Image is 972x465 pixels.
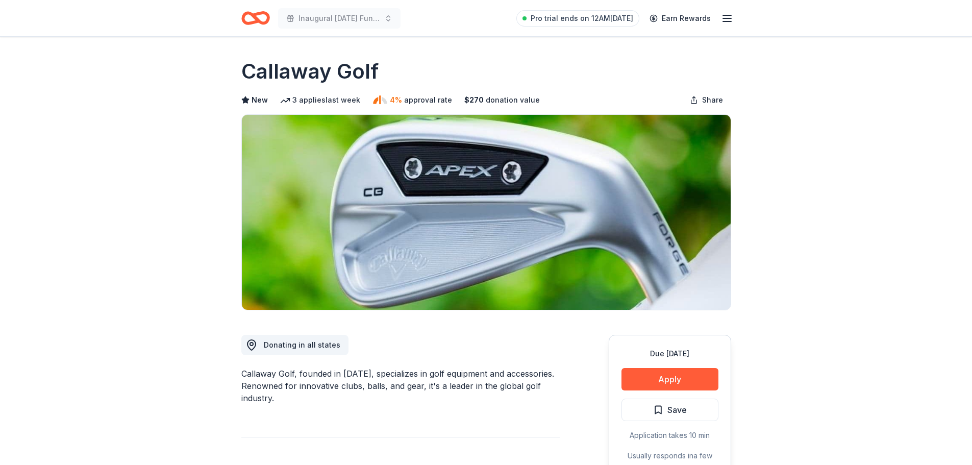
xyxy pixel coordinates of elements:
[298,12,380,25] span: Inaugural [DATE] Fundraising Brunch
[464,94,484,106] span: $ 270
[621,399,718,421] button: Save
[702,94,723,106] span: Share
[621,429,718,442] div: Application takes 10 min
[390,94,402,106] span: 4%
[241,6,270,30] a: Home
[531,12,633,25] span: Pro trial ends on 12AM[DATE]
[404,94,452,106] span: approval rate
[242,115,731,310] img: Image for Callaway Golf
[621,348,718,360] div: Due [DATE]
[516,10,639,27] a: Pro trial ends on 12AM[DATE]
[682,90,731,110] button: Share
[241,368,560,404] div: Callaway Golf, founded in [DATE], specializes in golf equipment and accessories. Renowned for inn...
[280,94,360,106] div: 3 applies last week
[278,8,401,29] button: Inaugural [DATE] Fundraising Brunch
[252,94,268,106] span: New
[621,368,718,390] button: Apply
[643,9,717,28] a: Earn Rewards
[264,340,340,349] span: Donating in all states
[667,403,687,417] span: Save
[241,57,379,86] h1: Callaway Golf
[486,94,540,106] span: donation value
